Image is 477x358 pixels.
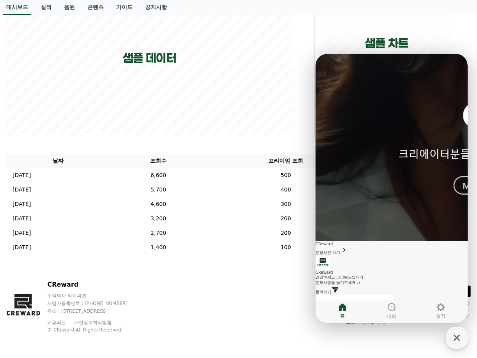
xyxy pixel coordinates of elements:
td: 2,700 [110,226,207,240]
iframe: Channel chat [316,54,468,323]
a: 이용약관 [47,320,72,325]
th: 조회수 [110,154,207,168]
p: CReward [47,280,142,289]
p: [DATE] [12,214,31,223]
td: 6,600 [110,168,207,183]
td: 1,400 [110,240,207,255]
p: 주소 : [STREET_ADDRESS] [47,308,142,314]
p: [DATE] [12,243,31,252]
p: [DATE] [12,200,31,208]
p: [DATE] [12,171,31,179]
td: 200 [207,226,365,240]
p: 샘플 데이터 [123,51,176,65]
td: 500 [207,168,365,183]
p: 샘플 차트 [365,36,408,50]
p: © CReward All Rights Reserved. [47,327,142,333]
p: 사업자등록번호 : [PHONE_NUMBER] [47,300,142,307]
td: 3,200 [110,211,207,226]
p: [DATE] [12,229,31,237]
td: 200 [207,211,365,226]
td: 300 [207,197,365,211]
td: 4,600 [110,197,207,211]
td: 100 [207,240,365,255]
p: [DATE] [12,186,31,194]
td: 5,700 [110,183,207,197]
th: 날짜 [6,154,110,168]
td: 400 [207,183,365,197]
th: 프리미엄 조회 [207,154,365,168]
a: 개인정보처리방침 [74,320,112,325]
p: 주식회사 와이피랩 [47,292,142,299]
